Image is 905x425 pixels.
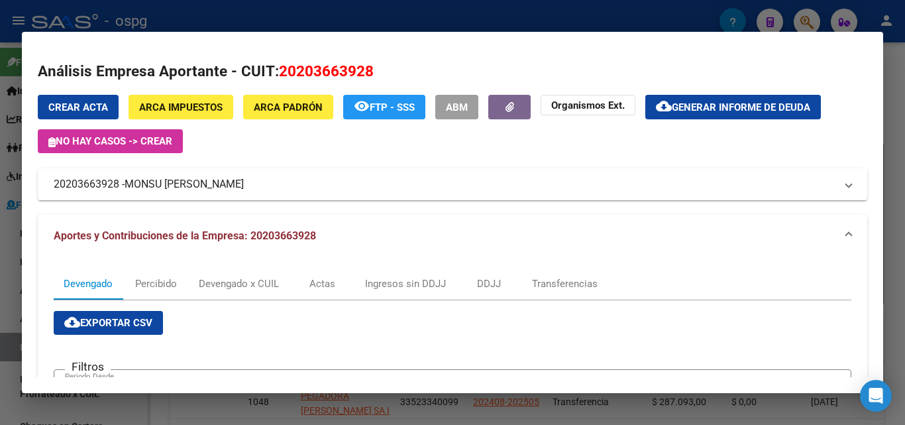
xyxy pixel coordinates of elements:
[532,276,598,291] div: Transferencias
[65,359,111,374] h3: Filtros
[551,99,625,111] strong: Organismos Ext.
[656,98,672,114] mat-icon: cloud_download
[435,95,478,119] button: ABM
[645,95,821,119] button: Generar informe de deuda
[446,101,468,113] span: ABM
[354,98,370,114] mat-icon: remove_red_eye
[254,101,323,113] span: ARCA Padrón
[129,95,233,119] button: ARCA Impuestos
[365,276,446,291] div: Ingresos sin DDJJ
[38,95,119,119] button: Crear Acta
[54,311,163,335] button: Exportar CSV
[541,95,635,115] button: Organismos Ext.
[48,101,108,113] span: Crear Acta
[343,95,425,119] button: FTP - SSS
[370,101,415,113] span: FTP - SSS
[64,317,152,329] span: Exportar CSV
[309,276,335,291] div: Actas
[199,276,279,291] div: Devengado x CUIL
[125,176,244,192] span: MONSU [PERSON_NAME]
[135,276,177,291] div: Percibido
[64,276,113,291] div: Devengado
[54,229,316,242] span: Aportes y Contribuciones de la Empresa: 20203663928
[54,176,835,192] mat-panel-title: 20203663928 -
[243,95,333,119] button: ARCA Padrón
[38,215,867,257] mat-expansion-panel-header: Aportes y Contribuciones de la Empresa: 20203663928
[64,314,80,330] mat-icon: cloud_download
[38,60,867,83] h2: Análisis Empresa Aportante - CUIT:
[38,129,183,153] button: No hay casos -> Crear
[38,168,867,200] mat-expansion-panel-header: 20203663928 -MONSU [PERSON_NAME]
[477,276,501,291] div: DDJJ
[139,101,223,113] span: ARCA Impuestos
[672,101,810,113] span: Generar informe de deuda
[279,62,374,80] span: 20203663928
[48,135,172,147] span: No hay casos -> Crear
[860,380,892,412] div: Open Intercom Messenger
